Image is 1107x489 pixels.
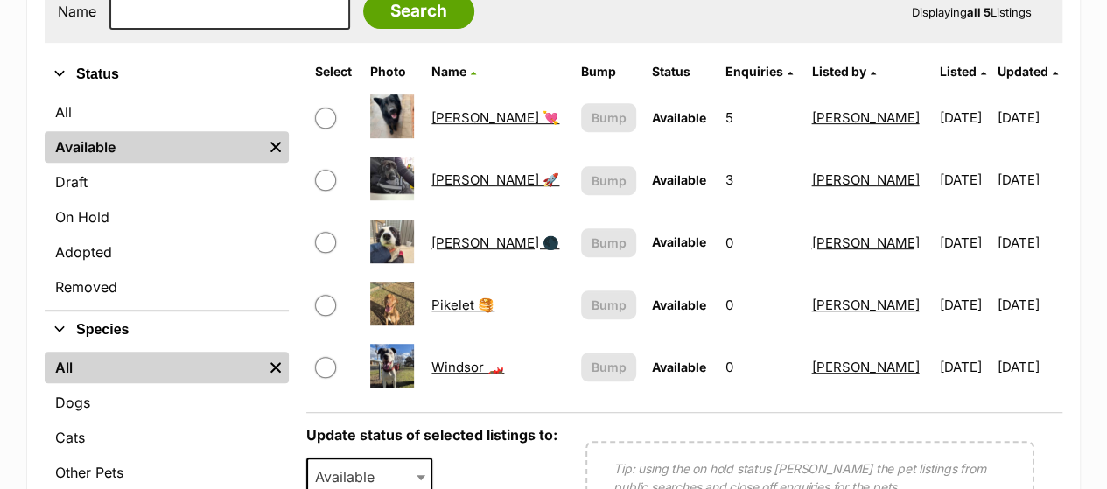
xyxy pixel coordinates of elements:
[45,236,289,268] a: Adopted
[998,337,1061,397] td: [DATE]
[431,64,476,79] a: Name
[45,63,289,86] button: Status
[645,58,716,86] th: Status
[45,387,289,418] a: Dogs
[652,360,706,374] span: Available
[811,171,919,188] a: [PERSON_NAME]
[45,166,289,198] a: Draft
[592,108,627,127] span: Bump
[940,64,977,79] span: Listed
[652,172,706,187] span: Available
[263,131,289,163] a: Remove filter
[45,422,289,453] a: Cats
[363,58,424,86] th: Photo
[718,213,802,273] td: 0
[933,337,996,397] td: [DATE]
[45,271,289,303] a: Removed
[581,103,636,132] button: Bump
[811,64,875,79] a: Listed by
[308,465,392,489] span: Available
[431,171,559,188] a: [PERSON_NAME] 🚀
[998,64,1048,79] span: Updated
[725,64,782,79] span: translation missing: en.admin.listings.index.attributes.enquiries
[58,3,96,19] label: Name
[718,150,802,210] td: 3
[967,5,991,19] strong: all 5
[998,275,1061,335] td: [DATE]
[940,64,986,79] a: Listed
[45,201,289,233] a: On Hold
[431,64,466,79] span: Name
[581,353,636,381] button: Bump
[581,290,636,319] button: Bump
[652,234,706,249] span: Available
[45,131,263,163] a: Available
[431,109,559,126] a: [PERSON_NAME] 💘
[652,297,706,312] span: Available
[811,297,919,313] a: [PERSON_NAME]
[263,352,289,383] a: Remove filter
[592,296,627,314] span: Bump
[811,234,919,251] a: [PERSON_NAME]
[652,110,706,125] span: Available
[718,87,802,148] td: 5
[581,228,636,257] button: Bump
[998,87,1061,148] td: [DATE]
[45,93,289,310] div: Status
[431,359,504,375] a: Windsor 🏎️
[811,109,919,126] a: [PERSON_NAME]
[45,96,289,128] a: All
[718,337,802,397] td: 0
[306,426,557,444] label: Update status of selected listings to:
[912,5,1032,19] span: Displaying Listings
[45,318,289,341] button: Species
[45,457,289,488] a: Other Pets
[811,359,919,375] a: [PERSON_NAME]
[308,58,361,86] th: Select
[574,58,643,86] th: Bump
[933,150,996,210] td: [DATE]
[811,64,865,79] span: Listed by
[998,64,1058,79] a: Updated
[45,352,263,383] a: All
[431,297,494,313] a: Pikelet 🥞
[933,275,996,335] td: [DATE]
[725,64,792,79] a: Enquiries
[718,275,802,335] td: 0
[998,213,1061,273] td: [DATE]
[581,166,636,195] button: Bump
[592,171,627,190] span: Bump
[592,234,627,252] span: Bump
[933,87,996,148] td: [DATE]
[431,234,559,251] a: [PERSON_NAME] 🌑
[592,358,627,376] span: Bump
[933,213,996,273] td: [DATE]
[998,150,1061,210] td: [DATE]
